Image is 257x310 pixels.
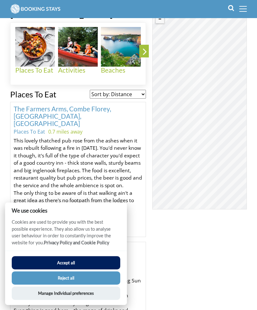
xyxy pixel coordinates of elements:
a: Places To Eat [15,27,58,74]
a: Places to Visit [144,27,187,81]
a: Places To Eat [14,128,45,135]
a: Places To Eat [10,89,56,99]
img: Places To Eat [15,27,55,67]
img: Activities [58,27,98,67]
button: Reject all [12,271,120,285]
h2: We use cookies [5,208,127,214]
h4: Places To Eat [15,67,55,74]
p: Cookies are used to provide you with the best possible experience. They also allow us to analyse ... [5,219,127,251]
img: BookingStays [10,3,61,15]
p: This lovely thatched pub rose from the ashes when it was rebuilt following a fire in [DATE]. You'... [14,137,142,212]
button: Accept all [12,256,120,269]
a: Activities [58,27,101,74]
button: Zoom out [156,15,164,23]
a: Beaches [101,27,144,74]
h4: Activities [58,67,98,74]
h4: Beaches [101,67,141,74]
li: 0.7 miles away [48,128,82,135]
img: Beaches [101,27,141,67]
button: Manage Individual preferences [12,287,120,300]
h4: Places to Visit [144,67,184,81]
a: Privacy Policy and Cookie Policy [44,240,109,245]
a: The Farmers Arms, Combe Florey, [GEOGRAPHIC_DATA], [GEOGRAPHIC_DATA] [14,105,111,127]
canvas: Map [153,3,247,209]
img: Places to Visit [144,27,184,67]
